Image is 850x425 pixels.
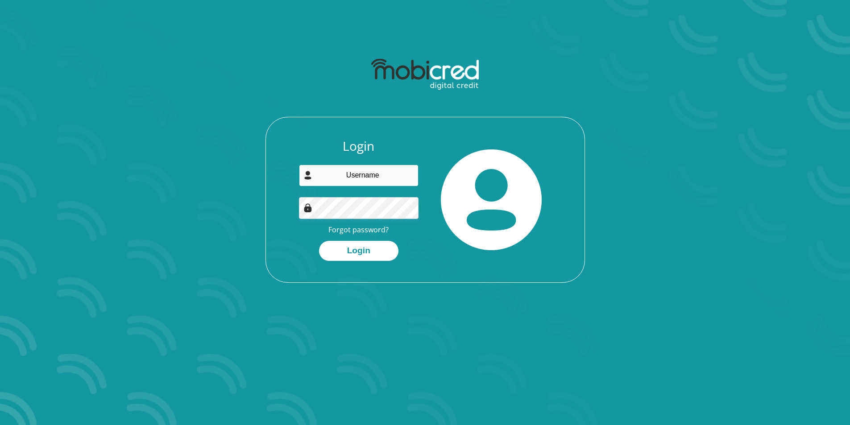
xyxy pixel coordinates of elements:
img: mobicred logo [371,59,479,90]
button: Login [319,241,398,261]
img: user-icon image [303,171,312,180]
a: Forgot password? [328,225,389,235]
input: Username [299,165,419,186]
h3: Login [299,139,419,154]
img: Image [303,203,312,212]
